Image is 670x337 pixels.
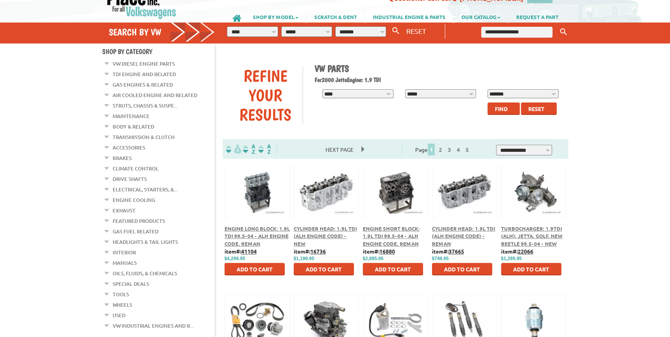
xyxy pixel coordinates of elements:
span: Reset [528,105,545,112]
a: Electrical, Starters, &... [113,184,178,195]
button: Add to Cart [224,263,285,275]
b: item#: [501,248,533,255]
u: 37665 [449,248,464,255]
a: Accessories [113,142,145,153]
a: Gas Fuel Related [113,226,158,236]
u: 16736 [310,248,326,255]
img: filterpricelow.svg [226,144,241,153]
a: Manuals [113,258,137,268]
span: $2,895.95 [363,256,383,261]
b: item#: [363,248,395,255]
a: Oils, Fluids, & Chemicals [113,268,177,278]
a: REQUEST A PART [508,10,566,23]
span: Add to Cart [306,266,342,273]
h4: Shop By Category [102,47,215,56]
span: Find [495,105,508,112]
a: VW Diesel Engine Parts [113,59,175,69]
span: Add to Cart [444,266,480,273]
span: Add to Cart [513,266,549,273]
button: Add to Cart [294,263,354,275]
a: Cylinder Head: 1.9L TDI (ALH Engine Code) - Reman [432,225,495,247]
span: Add to Cart [237,266,273,273]
span: Engine: 1.9 TDI [347,76,381,83]
a: Special Deals [113,279,149,289]
a: SCRATCH & DENT [306,10,365,23]
b: item#: [294,248,326,255]
a: 2 [437,146,444,153]
button: Search By VW... [389,25,402,36]
a: 3 [446,146,452,153]
a: Featured Products [113,216,165,226]
a: Engine Long Block: 1.9L TDI 99.5-04 - ALH Engine Code, Reman [224,225,290,247]
span: $749.95 [432,256,449,261]
a: Struts, Chassis & Suspe... [113,101,178,111]
a: Maintenance [113,111,150,121]
a: Cylinder Head: 1.9L TDI (ALH Engine Code) - New [294,225,357,247]
u: 22066 [518,248,533,255]
button: Find [487,102,520,115]
a: Turbocharger: 1.9TDI (ALH); Jetta, Golf, New Beetle 99.5-04 - New [501,225,563,247]
button: Add to Cart [363,263,423,275]
u: 41104 [241,248,257,255]
a: INDUSTRIAL ENGINE & PARTS [365,10,453,23]
a: SHOP BY MODEL [245,10,306,23]
a: Gas Engines & Related [113,80,173,90]
h4: Search by VW [109,26,215,38]
h2: 2000 Jetta [315,76,562,83]
a: Interior [113,247,136,257]
a: Used [113,310,125,320]
span: For [315,76,322,83]
h1: VW Parts [315,63,562,74]
a: 4 [454,146,461,153]
a: Air Cooled Engine and Related [113,90,197,100]
a: Headlights & Tail Lights [113,237,178,247]
span: $1,295.95 [501,256,522,261]
a: Engine Short Block: 1.9L TDI 99.5-04 - ALH Engine Code, Reman [363,225,420,247]
button: Add to Cart [432,263,492,275]
button: Keyword Search [557,26,569,38]
a: Wheels [113,300,132,310]
a: Drive Shafts [113,174,147,184]
a: Tools [113,289,129,299]
div: Refine Your Results [228,66,303,124]
a: Exhaust [113,205,136,215]
span: $4,299.95 [224,256,245,261]
a: OUR CATALOG [454,10,508,23]
a: VW Industrial Engines and R... [113,321,193,331]
span: Add to Cart [375,266,411,273]
button: Reset [521,102,557,115]
u: 16880 [379,248,395,255]
b: item#: [224,248,257,255]
span: RESET [406,27,426,35]
a: TDI Engine and Related [113,69,176,79]
span: Next Page [318,144,361,155]
a: Next Page [318,146,361,153]
a: 5 [463,146,470,153]
img: Sort by Sales Rank [257,144,272,153]
a: Climate Control [113,163,158,174]
a: Engine Cooling [113,195,155,205]
a: Body & Related [113,122,154,132]
div: Page [402,142,484,155]
b: item#: [432,248,464,255]
button: RESET [403,25,429,36]
a: Transmission & Clutch [113,132,174,142]
img: Sort by Headline [241,144,257,153]
span: 1 [428,144,435,155]
span: $1,199.95 [294,256,314,261]
button: Add to Cart [501,263,561,275]
a: Brakes [113,153,132,163]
